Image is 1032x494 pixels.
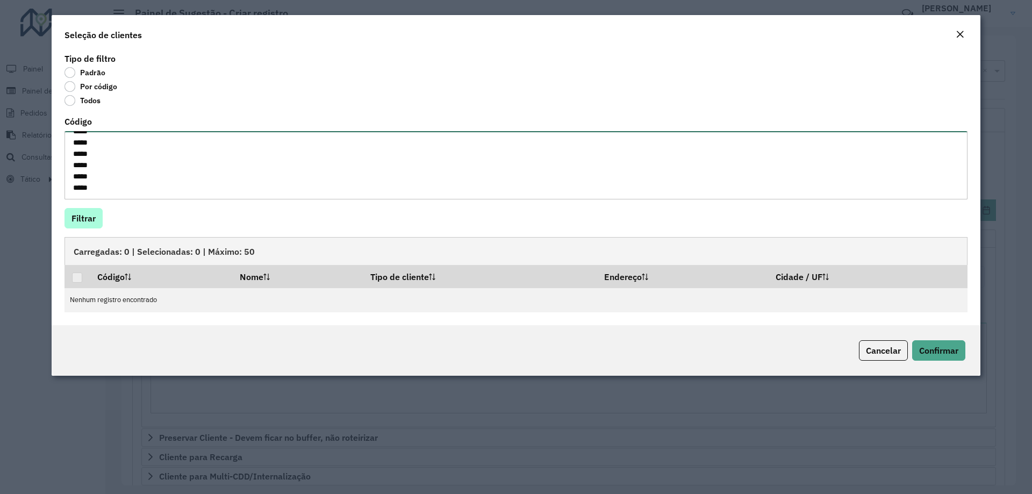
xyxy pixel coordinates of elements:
button: Cancelar [859,340,908,361]
button: Filtrar [64,208,103,228]
button: Confirmar [912,340,965,361]
h4: Seleção de clientes [64,28,142,41]
button: Close [952,28,967,42]
span: Cancelar [866,345,901,356]
label: Por código [64,81,117,92]
td: Nenhum registro encontrado [64,288,967,312]
em: Fechar [956,30,964,39]
label: Padrão [64,67,105,78]
th: Endereço [597,265,769,288]
th: Tipo de cliente [363,265,597,288]
th: Cidade / UF [769,265,967,288]
label: Todos [64,95,101,106]
th: Nome [232,265,363,288]
th: Código [90,265,232,288]
label: Código [64,115,92,128]
label: Tipo de filtro [64,52,116,65]
span: Confirmar [919,345,958,356]
div: Carregadas: 0 | Selecionadas: 0 | Máximo: 50 [64,237,967,265]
